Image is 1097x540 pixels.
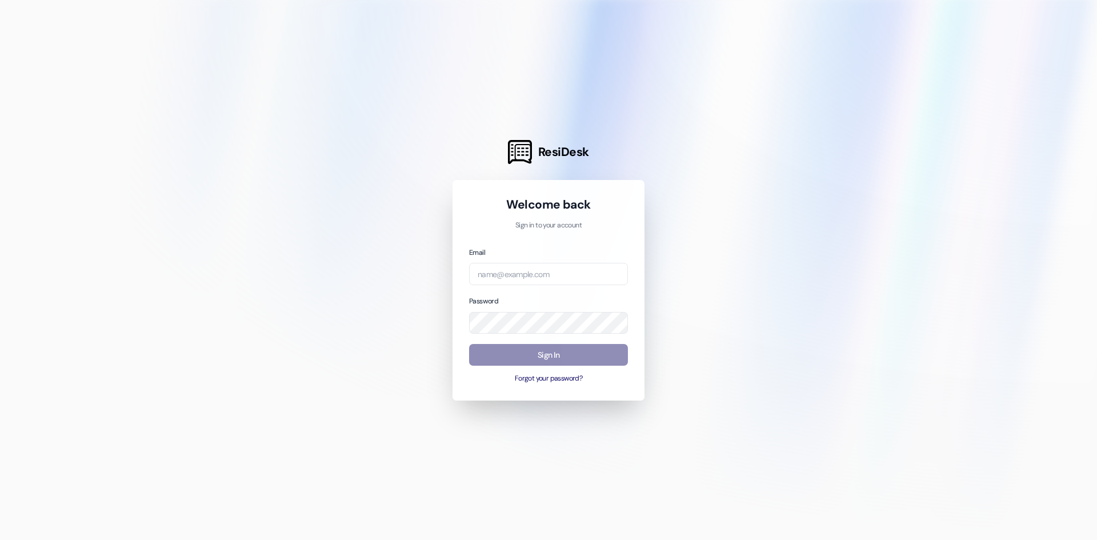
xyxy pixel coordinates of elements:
button: Sign In [469,344,628,366]
label: Email [469,248,485,257]
p: Sign in to your account [469,221,628,231]
img: ResiDesk Logo [508,140,532,164]
input: name@example.com [469,263,628,285]
button: Forgot your password? [469,374,628,384]
h1: Welcome back [469,197,628,213]
label: Password [469,297,498,306]
span: ResiDesk [538,144,589,160]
